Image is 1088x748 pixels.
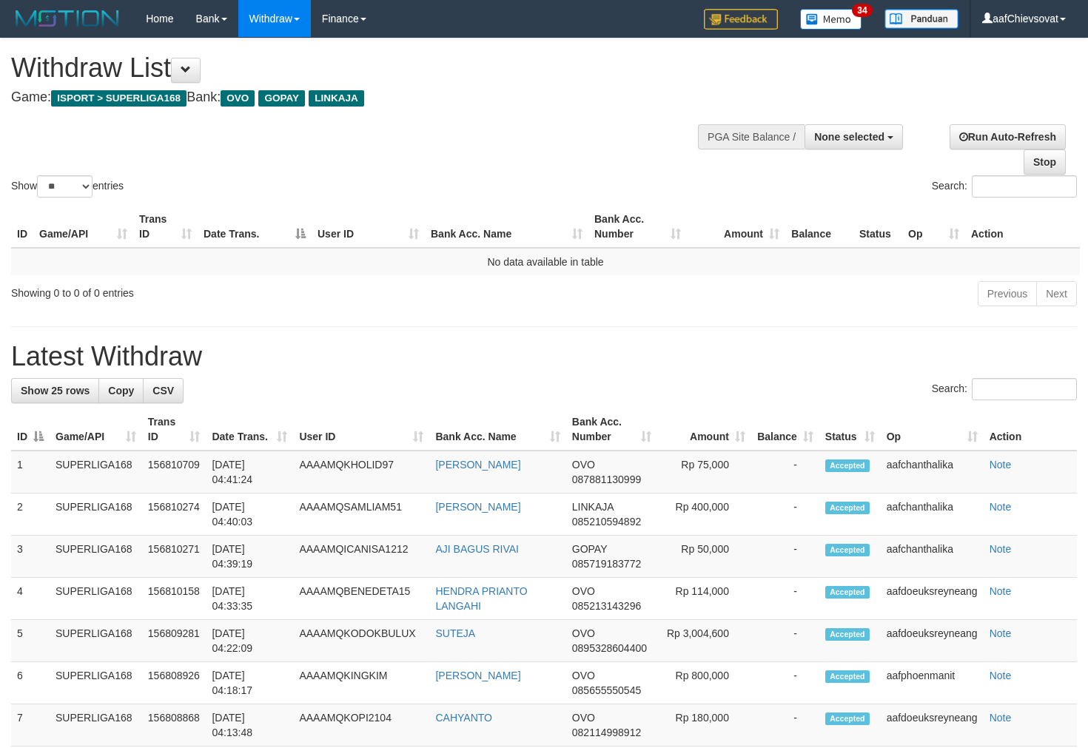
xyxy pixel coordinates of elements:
[588,206,687,248] th: Bank Acc. Number: activate to sort column ascending
[312,206,425,248] th: User ID: activate to sort column ascending
[11,662,50,704] td: 6
[566,408,657,451] th: Bank Acc. Number: activate to sort column ascending
[881,451,984,493] td: aafchanthalika
[657,620,751,662] td: Rp 3,004,600
[293,408,429,451] th: User ID: activate to sort column ascending
[881,578,984,620] td: aafdoeuksreyneang
[425,206,588,248] th: Bank Acc. Name: activate to sort column ascending
[206,662,293,704] td: [DATE] 04:18:17
[98,378,144,403] a: Copy
[50,493,142,536] td: SUPERLIGA168
[142,662,206,704] td: 156808926
[819,408,881,451] th: Status: activate to sort column ascending
[293,493,429,536] td: AAAAMQSAMLIAM51
[800,9,862,30] img: Button%20Memo.svg
[206,408,293,451] th: Date Trans.: activate to sort column ascending
[143,378,184,403] a: CSV
[198,206,312,248] th: Date Trans.: activate to sort column descending
[572,670,595,681] span: OVO
[972,175,1077,198] input: Search:
[142,620,206,662] td: 156809281
[825,628,870,641] span: Accepted
[751,451,819,493] td: -
[572,543,607,555] span: GOPAY
[990,627,1012,639] a: Note
[11,578,50,620] td: 4
[50,536,142,578] td: SUPERLIGA168
[902,206,965,248] th: Op: activate to sort column ascending
[881,408,984,451] th: Op: activate to sort column ascending
[11,408,50,451] th: ID: activate to sort column descending
[142,536,206,578] td: 156810271
[572,627,595,639] span: OVO
[825,544,870,556] span: Accepted
[990,585,1012,597] a: Note
[50,620,142,662] td: SUPERLIGA168
[881,493,984,536] td: aafchanthalika
[108,385,134,397] span: Copy
[825,712,870,725] span: Accepted
[657,536,751,578] td: Rp 50,000
[572,600,641,612] span: Copy 085213143296 to clipboard
[152,385,174,397] span: CSV
[11,280,443,300] div: Showing 0 to 0 of 0 entries
[572,684,641,696] span: Copy 085655550545 to clipboard
[972,378,1077,400] input: Search:
[704,9,778,30] img: Feedback.jpg
[435,712,492,724] a: CAHYANTO
[990,501,1012,513] a: Note
[572,727,641,738] span: Copy 082114998912 to clipboard
[206,536,293,578] td: [DATE] 04:39:19
[825,502,870,514] span: Accepted
[884,9,958,29] img: panduan.png
[435,627,475,639] a: SUTEJA
[572,516,641,528] span: Copy 085210594892 to clipboard
[11,175,124,198] label: Show entries
[11,90,711,105] h4: Game: Bank:
[657,493,751,536] td: Rp 400,000
[293,704,429,747] td: AAAAMQKOPI2104
[698,124,805,149] div: PGA Site Balance /
[50,578,142,620] td: SUPERLIGA168
[33,206,133,248] th: Game/API: activate to sort column ascending
[435,585,527,612] a: HENDRA PRIANTO LANGAHI
[805,124,903,149] button: None selected
[11,7,124,30] img: MOTION_logo.png
[435,543,519,555] a: AJI BAGUS RIVAI
[881,620,984,662] td: aafdoeuksreyneang
[142,451,206,493] td: 156810709
[657,662,751,704] td: Rp 800,000
[984,408,1077,451] th: Action
[293,662,429,704] td: AAAAMQKINGKIM
[1036,281,1077,306] a: Next
[990,670,1012,681] a: Note
[751,662,819,704] td: -
[932,378,1077,400] label: Search:
[50,662,142,704] td: SUPERLIGA168
[785,206,853,248] th: Balance
[11,53,711,83] h1: Withdraw List
[142,704,206,747] td: 156808868
[572,558,641,570] span: Copy 085719183772 to clipboard
[751,536,819,578] td: -
[142,408,206,451] th: Trans ID: activate to sort column ascending
[572,459,595,471] span: OVO
[990,459,1012,471] a: Note
[881,704,984,747] td: aafdoeuksreyneang
[572,585,595,597] span: OVO
[657,451,751,493] td: Rp 75,000
[853,206,902,248] th: Status
[309,90,364,107] span: LINKAJA
[965,206,1080,248] th: Action
[751,493,819,536] td: -
[990,712,1012,724] a: Note
[206,493,293,536] td: [DATE] 04:40:03
[133,206,198,248] th: Trans ID: activate to sort column ascending
[429,408,565,451] th: Bank Acc. Name: activate to sort column ascending
[435,670,520,681] a: [PERSON_NAME]
[881,536,984,578] td: aafchanthalika
[657,408,751,451] th: Amount: activate to sort column ascending
[11,248,1080,275] td: No data available in table
[50,408,142,451] th: Game/API: activate to sort column ascending
[435,459,520,471] a: [PERSON_NAME]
